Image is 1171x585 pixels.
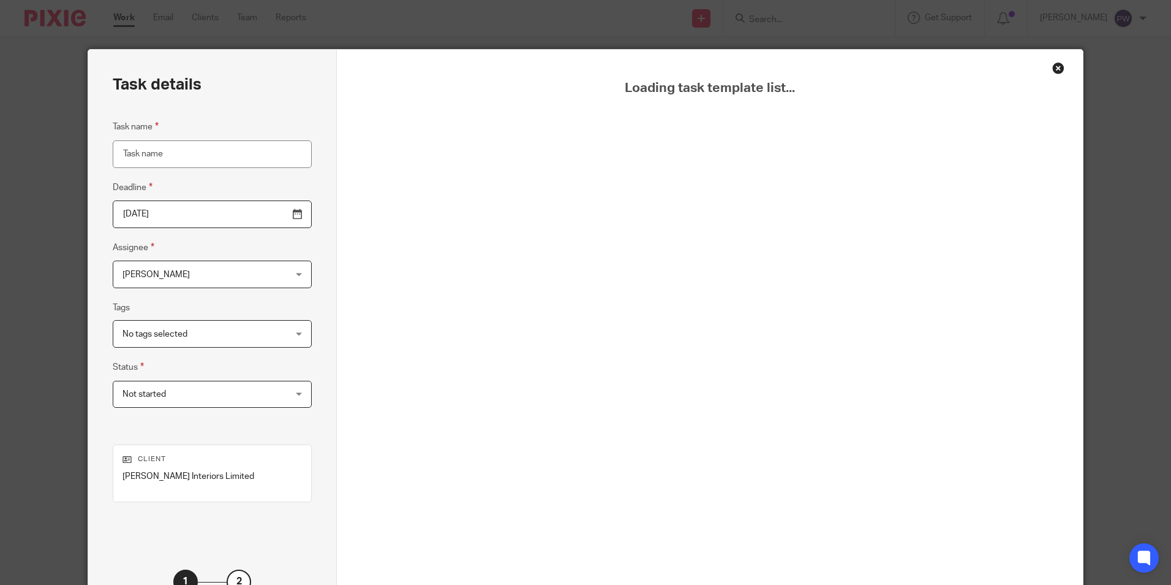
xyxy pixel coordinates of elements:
p: [PERSON_NAME] Interiors Limited [122,470,302,483]
h2: Task details [113,74,201,95]
span: Not started [122,390,166,399]
label: Status [113,360,144,374]
span: [PERSON_NAME] [122,270,190,279]
label: Deadline [113,180,152,194]
div: Close this dialog window [1052,62,1064,74]
label: Assignee [113,240,154,254]
input: Pick a date [113,201,312,228]
input: Task name [113,140,312,168]
label: Task name [113,120,159,134]
span: No tags selected [122,330,187,338]
p: Client [122,454,302,464]
span: Loading task template list... [367,80,1052,96]
label: Tags [113,302,130,314]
